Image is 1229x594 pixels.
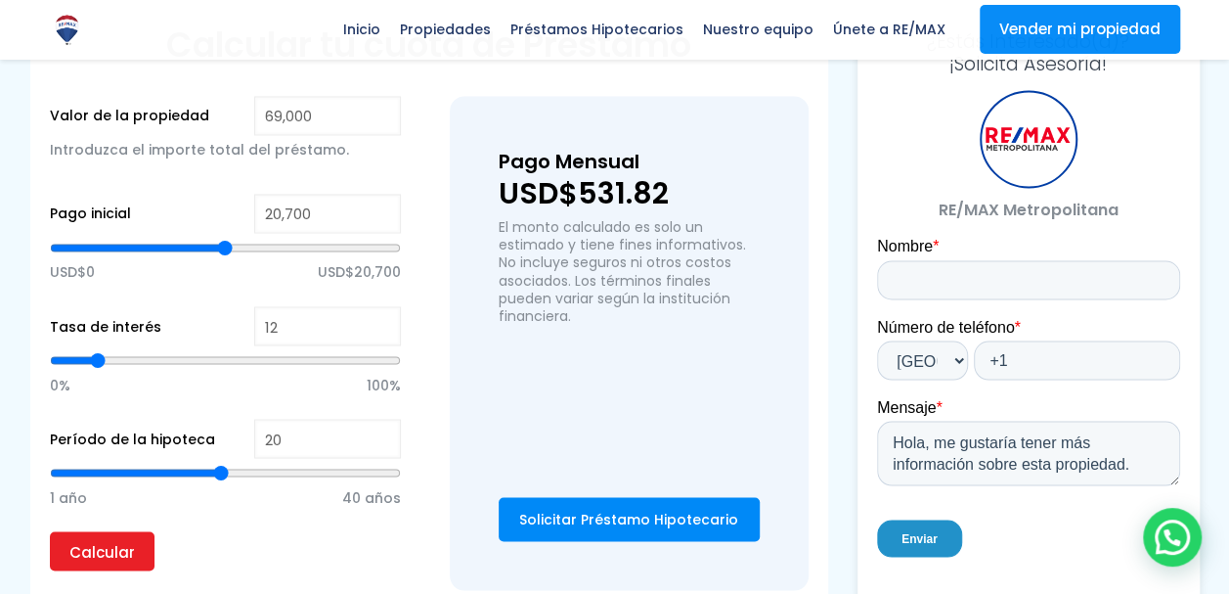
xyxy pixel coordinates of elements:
span: USD$20,700 [318,257,401,287]
span: Inicio [333,15,390,44]
span: USD$0 [50,257,95,287]
span: Nuestro equipo [693,15,823,44]
input: RD$ [254,96,401,135]
span: Únete a RE/MAX [823,15,955,44]
a: Vender mi propiedad [980,5,1180,54]
input: Calcular [50,531,154,571]
img: Logo de REMAX [50,13,84,47]
span: Propiedades [390,15,501,44]
span: 40 años [342,482,401,512]
h3: Pago Mensual [499,145,760,179]
p: El monto calculado es solo un estimado y tiene fines informativos. No incluye seguros ni otros co... [499,218,760,324]
label: Tasa de interés [50,314,161,339]
input: % [254,306,401,345]
span: Préstamos Hipotecarios [501,15,693,44]
p: USD$531.82 [499,179,760,208]
input: RD$ [254,194,401,233]
span: Introduzca el importe total del préstamo. [50,140,349,160]
h2: Calcular tu cuota de Préstamo [50,23,809,67]
h3: ¡Solicita Asesoría! [877,30,1180,75]
input: Years [254,419,401,458]
p: RE/MAX Metropolitana [877,198,1180,222]
span: 0% [50,370,70,399]
span: 1 año [50,482,87,512]
label: Período de la hipoteca [50,427,215,451]
label: Valor de la propiedad [50,104,209,128]
label: Pago inicial [50,202,131,226]
iframe: Form 0 [877,237,1180,590]
span: 100% [367,370,401,399]
div: RE/MAX Metropolitana [980,90,1077,188]
a: Solicitar Préstamo Hipotecario [499,497,760,541]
